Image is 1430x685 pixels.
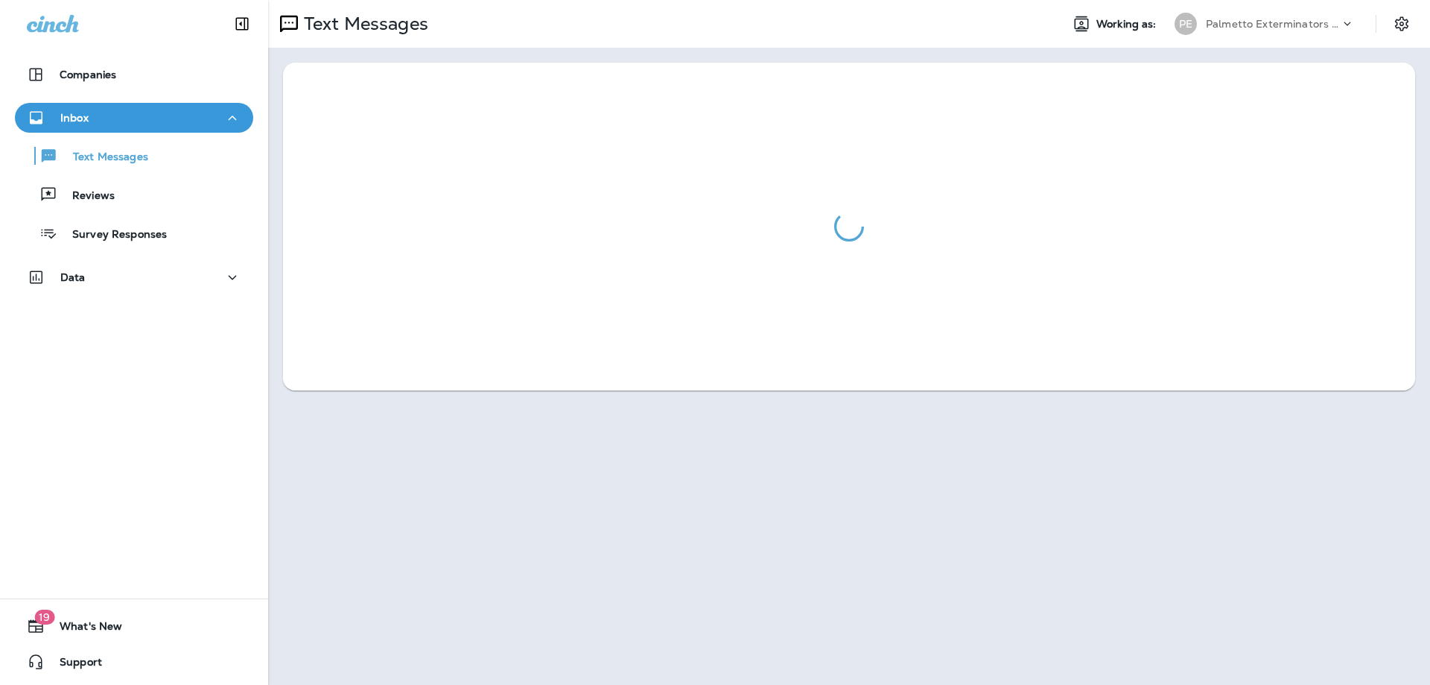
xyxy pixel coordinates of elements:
[15,140,253,171] button: Text Messages
[1206,18,1340,30] p: Palmetto Exterminators LLC
[58,151,148,165] p: Text Messages
[45,656,102,674] span: Support
[15,179,253,210] button: Reviews
[15,103,253,133] button: Inbox
[15,218,253,249] button: Survey Responses
[60,69,116,81] p: Companies
[45,620,122,638] span: What's New
[1175,13,1197,35] div: PE
[15,60,253,89] button: Companies
[1096,18,1160,31] span: Working as:
[298,13,428,35] p: Text Messages
[15,647,253,677] button: Support
[15,611,253,641] button: 19What's New
[60,112,89,124] p: Inbox
[34,610,54,625] span: 19
[57,189,115,203] p: Reviews
[60,271,86,283] p: Data
[1388,10,1415,37] button: Settings
[221,9,263,39] button: Collapse Sidebar
[15,262,253,292] button: Data
[57,228,167,242] p: Survey Responses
